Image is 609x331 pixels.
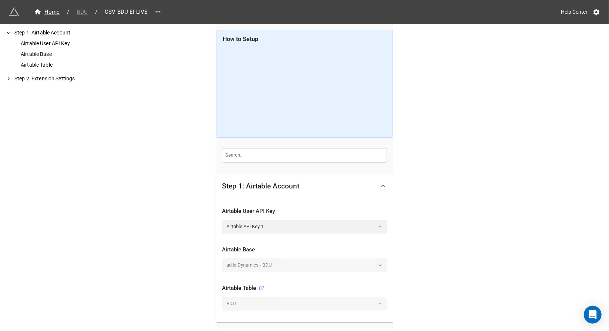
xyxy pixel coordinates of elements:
[9,7,19,17] img: miniextensions-icon.73ae0678.png
[100,8,152,16] span: CSV-BDU-EI-LIVE
[13,29,118,37] div: Step 1: Airtable Account
[216,174,393,198] div: Step 1: Airtable Account
[34,8,60,16] div: Home
[95,8,97,16] li: /
[222,207,387,216] div: Airtable User API Key
[19,50,118,58] div: Airtable Base
[216,198,393,322] div: Step 1: Airtable Account
[222,148,387,162] input: Search...
[222,183,299,190] div: Step 1: Airtable Account
[584,306,602,324] div: Open Intercom Messenger
[222,220,387,233] a: Airtable API Key 1
[13,75,118,83] div: Step 2: Extension Settings
[67,8,70,16] li: /
[73,7,92,16] a: BDU
[30,7,64,16] a: Home
[19,40,118,47] div: Airtable User API Key
[30,7,152,16] nav: breadcrumb
[222,245,387,254] div: Airtable Base
[19,61,118,69] div: Airtable Table
[223,36,259,43] b: How to Setup
[223,46,386,131] iframe: How to Automatically Export CSVs for Airtable Views
[556,5,593,19] a: Help Center
[222,284,264,293] div: Airtable Table
[73,8,92,16] span: BDU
